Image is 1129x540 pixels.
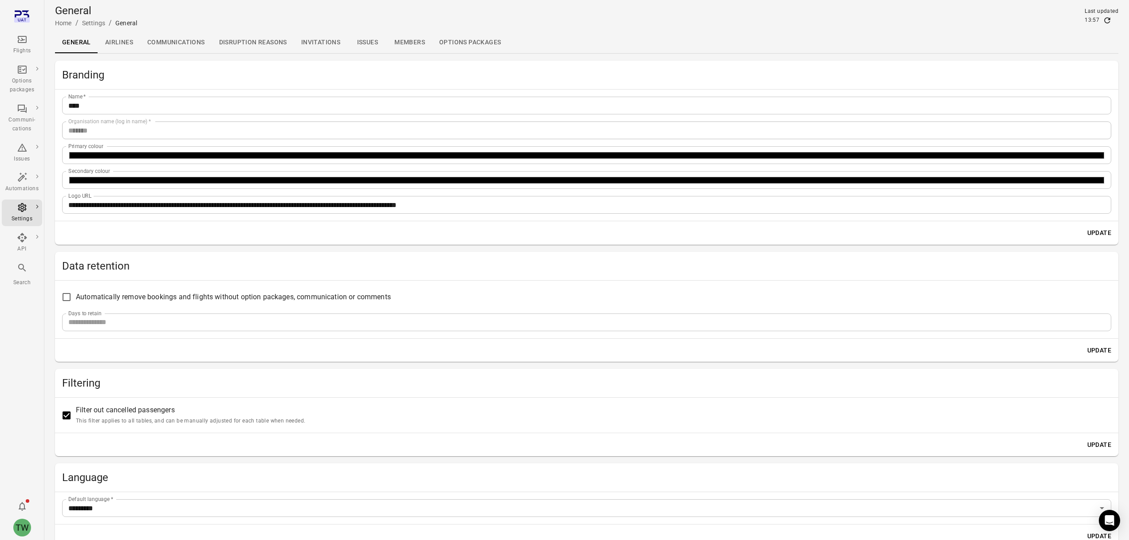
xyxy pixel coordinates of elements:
li: / [75,18,79,28]
button: Open [1096,502,1108,514]
span: Filter out cancelled passengers [76,405,305,426]
div: TW [13,519,31,536]
div: Options packages [5,77,39,94]
a: Home [55,20,72,27]
h1: General [55,4,137,18]
h2: Language [62,470,1111,485]
a: Settings [82,20,105,27]
label: Secondary colour [68,167,110,175]
label: Name [68,93,86,100]
button: Search [2,260,42,290]
h2: Filtering [62,376,1111,390]
label: Logo URL [68,192,92,200]
div: API [5,245,39,254]
a: General [55,32,98,53]
a: Disruption reasons [212,32,294,53]
a: Communications [140,32,212,53]
label: Days to retain [68,309,102,317]
a: Airlines [98,32,140,53]
label: Default language [68,495,113,503]
a: Options packages [432,32,508,53]
label: Primary colour [68,142,103,150]
h2: Data retention [62,259,1111,273]
button: Tony Wang [10,515,35,540]
button: Refresh data [1103,16,1112,25]
button: Update [1084,437,1115,453]
div: Local navigation [55,32,1118,53]
a: Automations [2,169,42,196]
button: Update [1084,342,1115,359]
nav: Breadcrumbs [55,18,137,28]
div: Flights [5,47,39,55]
div: 13:57 [1085,16,1099,25]
a: Flights [2,31,42,58]
button: Update [1084,225,1115,241]
div: Automations [5,184,39,193]
label: Organisation name (log in name) [68,117,151,125]
div: General [115,19,137,27]
p: This filter applies to all tables, and can be manually adjusted for each table when needed. [76,417,305,426]
div: Last updated [1085,7,1118,16]
div: Open Intercom Messenger [1099,510,1120,531]
a: Invitations [294,32,347,53]
a: Communi-cations [2,101,42,136]
a: Options packages [2,62,42,97]
a: Members [387,32,432,53]
a: API [2,230,42,256]
button: Notifications [13,497,31,515]
div: Search [5,278,39,287]
div: Settings [5,215,39,223]
a: Issues [347,32,387,53]
div: Issues [5,155,39,164]
h2: Branding [62,68,1111,82]
a: Settings [2,200,42,226]
a: Issues [2,140,42,166]
span: Automatically remove bookings and flights without option packages, communication or comments [76,292,391,302]
li: / [109,18,112,28]
div: Communi-cations [5,116,39,133]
